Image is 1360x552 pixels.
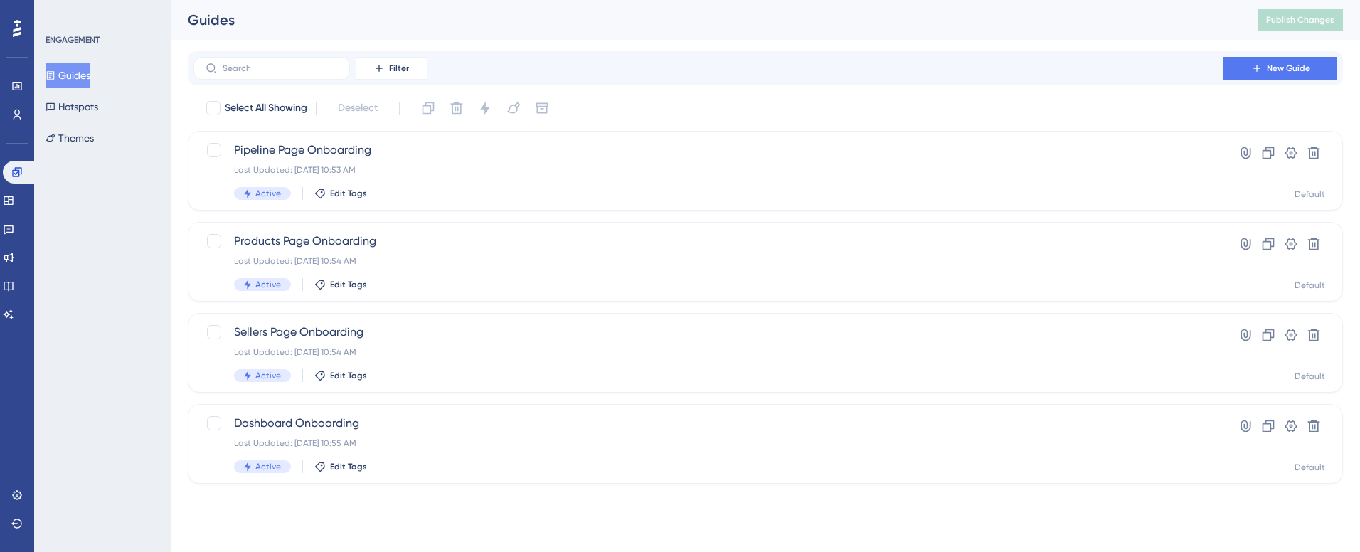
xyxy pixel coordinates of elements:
[314,461,367,472] button: Edit Tags
[1295,462,1325,473] div: Default
[188,10,1222,30] div: Guides
[46,94,98,120] button: Hotspots
[223,63,338,73] input: Search
[46,34,100,46] div: ENGAGEMENT
[1258,9,1343,31] button: Publish Changes
[255,370,281,381] span: Active
[255,279,281,290] span: Active
[225,100,307,117] span: Select All Showing
[46,125,94,151] button: Themes
[234,142,1183,159] span: Pipeline Page Onboarding
[234,415,1183,432] span: Dashboard Onboarding
[389,63,409,74] span: Filter
[1266,14,1334,26] span: Publish Changes
[338,100,378,117] span: Deselect
[325,95,391,121] button: Deselect
[46,63,90,88] button: Guides
[330,370,367,381] span: Edit Tags
[1295,189,1325,200] div: Default
[330,279,367,290] span: Edit Tags
[1295,371,1325,382] div: Default
[314,370,367,381] button: Edit Tags
[234,233,1183,250] span: Products Page Onboarding
[314,279,367,290] button: Edit Tags
[234,324,1183,341] span: Sellers Page Onboarding
[255,461,281,472] span: Active
[234,437,1183,449] div: Last Updated: [DATE] 10:55 AM
[1295,280,1325,291] div: Default
[330,461,367,472] span: Edit Tags
[234,255,1183,267] div: Last Updated: [DATE] 10:54 AM
[356,57,427,80] button: Filter
[1267,63,1310,74] span: New Guide
[330,188,367,199] span: Edit Tags
[1223,57,1337,80] button: New Guide
[234,164,1183,176] div: Last Updated: [DATE] 10:53 AM
[314,188,367,199] button: Edit Tags
[234,346,1183,358] div: Last Updated: [DATE] 10:54 AM
[255,188,281,199] span: Active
